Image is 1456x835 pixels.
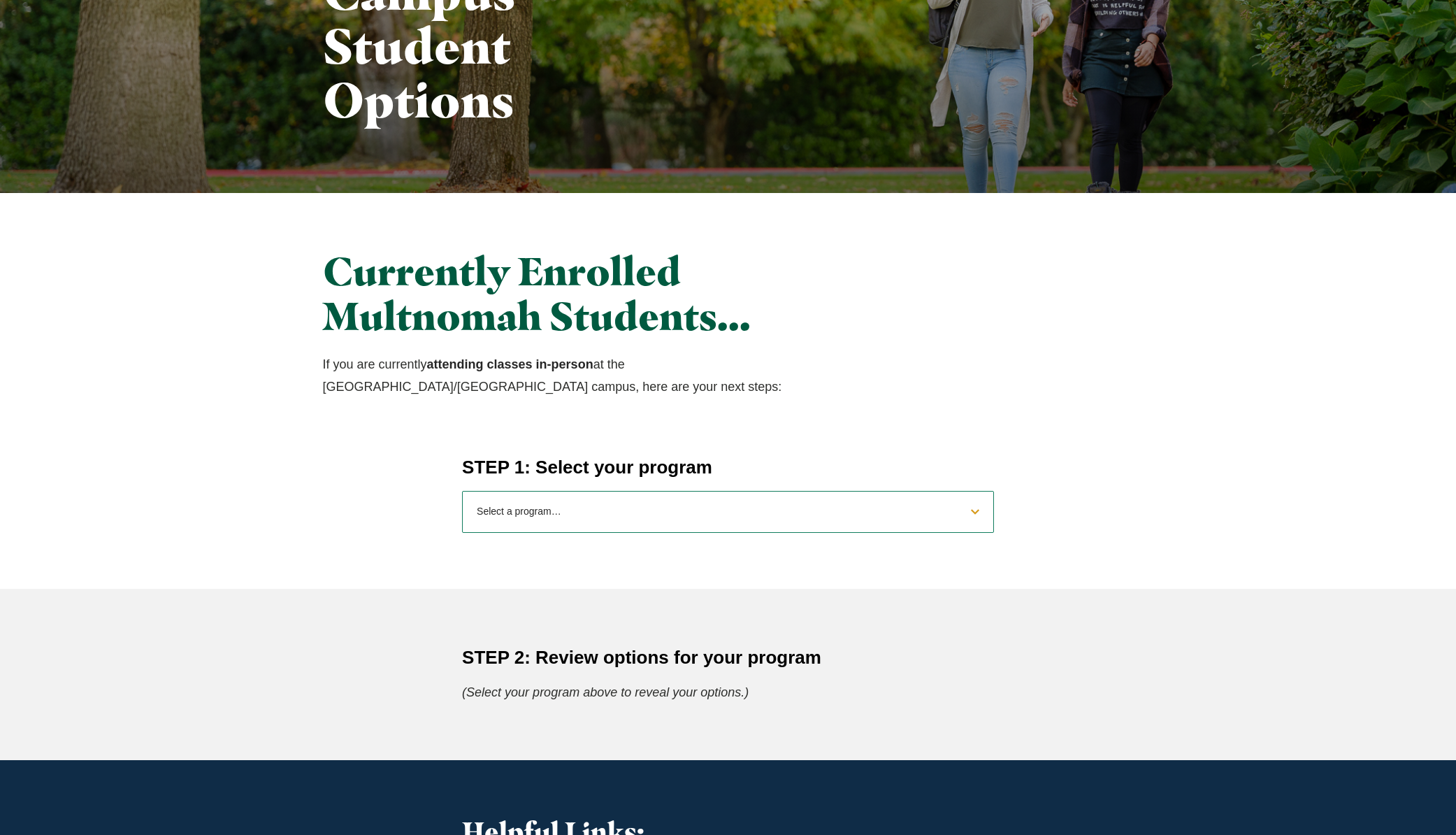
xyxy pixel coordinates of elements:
h4: STEP 1: Select your program [462,455,994,480]
p: If you are currently at the [GEOGRAPHIC_DATA]/[GEOGRAPHIC_DATA] campus, here are your next steps: [323,353,855,399]
em: (Select your program above to reveal your options.) [462,685,749,699]
strong: attending classes in-person [427,357,593,371]
h2: Currently Enrolled Multnomah Students… [323,249,855,339]
h4: STEP 2: Review options for your program [462,645,994,670]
